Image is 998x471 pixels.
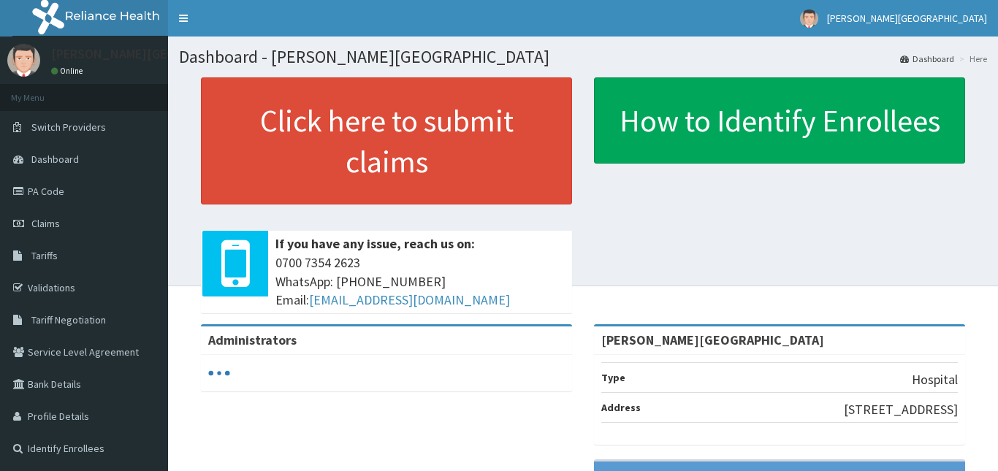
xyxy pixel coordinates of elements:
b: Administrators [208,332,297,348]
span: [PERSON_NAME][GEOGRAPHIC_DATA] [827,12,987,25]
p: Hospital [912,370,958,389]
span: Tariffs [31,249,58,262]
span: Claims [31,217,60,230]
img: User Image [7,44,40,77]
strong: [PERSON_NAME][GEOGRAPHIC_DATA] [601,332,824,348]
a: How to Identify Enrollees [594,77,965,164]
a: Online [51,66,86,76]
span: 0700 7354 2623 WhatsApp: [PHONE_NUMBER] Email: [275,253,565,310]
b: Type [601,371,625,384]
a: Dashboard [900,53,954,65]
p: [STREET_ADDRESS] [844,400,958,419]
b: Address [601,401,641,414]
span: Switch Providers [31,120,106,134]
h1: Dashboard - [PERSON_NAME][GEOGRAPHIC_DATA] [179,47,987,66]
b: If you have any issue, reach us on: [275,235,475,252]
a: Click here to submit claims [201,77,572,204]
p: [PERSON_NAME][GEOGRAPHIC_DATA] [51,47,267,61]
li: Here [956,53,987,65]
span: Tariff Negotiation [31,313,106,326]
img: User Image [800,9,818,28]
span: Dashboard [31,153,79,166]
a: [EMAIL_ADDRESS][DOMAIN_NAME] [309,291,510,308]
svg: audio-loading [208,362,230,384]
